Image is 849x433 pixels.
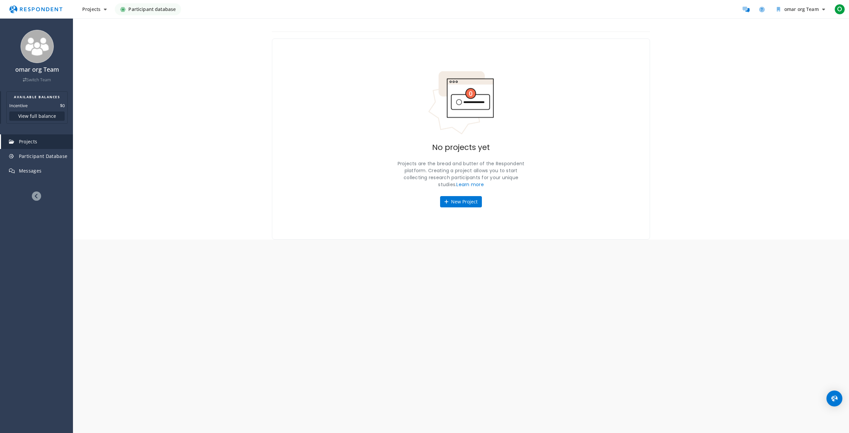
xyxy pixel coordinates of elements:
button: New Project [440,196,482,207]
section: Balance summary [6,91,68,124]
div: Open Intercom Messenger [826,391,842,406]
button: View full balance [9,111,65,121]
button: omar org Team [771,3,830,15]
img: respondent-logo.png [5,3,66,16]
span: Messages [19,168,42,174]
span: Projects [19,138,37,145]
h2: No projects yet [432,143,490,152]
a: Help and support [755,3,769,16]
a: Participant database [115,3,181,15]
a: Message participants [740,3,753,16]
a: Switch Team [23,77,51,83]
button: Projects [77,3,112,15]
span: O [834,4,845,15]
span: Participant Database [19,153,68,159]
span: omar org Team [784,6,819,12]
dt: Incentive [9,102,28,109]
span: Projects [82,6,100,12]
p: Projects are the bread and butter of the Respondent platform. Creating a project allows you to st... [395,160,527,188]
a: Learn more [456,181,484,188]
img: team_avatar_256.png [21,30,54,63]
span: Participant database [128,3,176,15]
h2: AVAILABLE BALANCES [9,94,65,100]
button: O [833,3,846,15]
img: No projects indicator [428,71,494,135]
h4: omar org Team [4,66,70,73]
dd: $0 [60,102,65,109]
